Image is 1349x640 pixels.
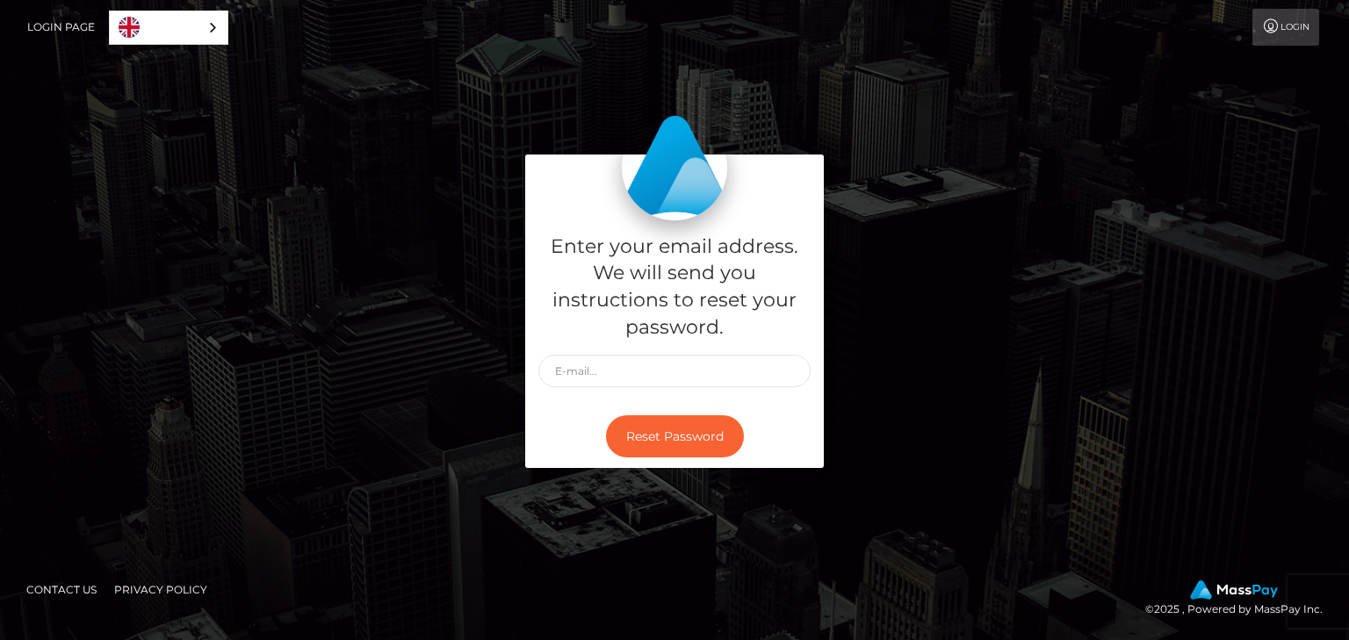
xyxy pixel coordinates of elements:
[538,234,811,342] h5: Enter your email address. We will send you instructions to reset your password.
[19,576,104,603] a: Contact Us
[622,115,727,220] img: MassPay Login
[1190,580,1278,600] img: MassPay
[109,11,228,45] aside: Language selected: English
[538,355,811,387] input: E-mail...
[1145,580,1336,619] div: © 2025 , Powered by MassPay Inc.
[110,11,227,44] a: English
[1252,9,1319,46] a: Login
[109,11,228,45] div: Language
[606,415,744,458] button: Reset Password
[27,9,95,46] a: Login Page
[107,576,214,603] a: Privacy Policy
